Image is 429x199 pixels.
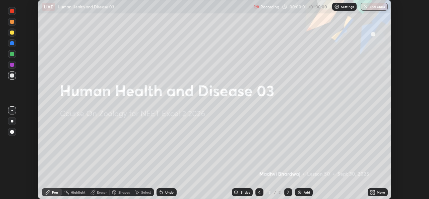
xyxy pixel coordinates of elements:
[341,5,354,8] p: Settings
[361,3,388,11] button: End Class
[363,4,368,9] img: end-class-cross
[118,191,130,194] div: Shapes
[141,191,151,194] div: Select
[297,190,302,195] img: add-slide-button
[241,191,250,194] div: Slides
[52,191,58,194] div: Pen
[266,190,273,194] div: 2
[254,4,259,9] img: recording.375f2c34.svg
[304,191,310,194] div: Add
[44,4,53,9] p: LIVE
[260,4,279,9] p: Recording
[334,4,340,9] img: class-settings-icons
[97,191,107,194] div: Eraser
[58,4,114,9] p: Human Health and Disease 03
[274,190,276,194] div: /
[278,189,282,195] div: 2
[165,191,174,194] div: Undo
[377,191,385,194] div: More
[71,191,85,194] div: Highlight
